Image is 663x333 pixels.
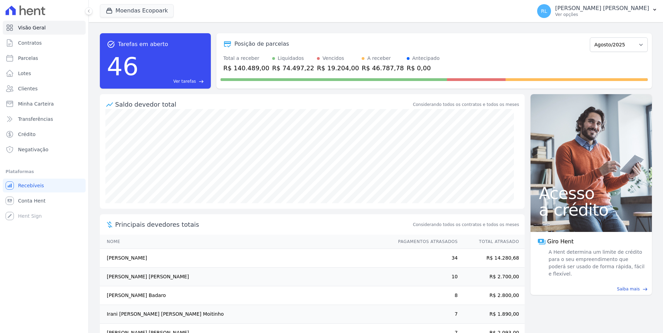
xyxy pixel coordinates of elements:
a: Minha Carteira [3,97,86,111]
a: Transferências [3,112,86,126]
span: Principais devedores totais [115,220,412,229]
span: A Hent determina um limite de crédito para o seu empreendimento que poderá ser usado de forma ráp... [547,249,645,278]
td: [PERSON_NAME] [100,249,391,268]
td: [PERSON_NAME] [PERSON_NAME] [100,268,391,286]
span: Recebíveis [18,182,44,189]
a: Parcelas [3,51,86,65]
a: Conta Hent [3,194,86,208]
span: Tarefas em aberto [118,40,168,48]
a: Clientes [3,82,86,96]
td: 8 [391,286,458,305]
span: task_alt [107,40,115,48]
span: Minha Carteira [18,100,54,107]
td: [PERSON_NAME] Badaro [100,286,391,305]
a: Visão Geral [3,21,86,35]
button: Moendas Ecopoark [100,4,174,17]
span: Conta Hent [18,197,45,204]
span: Contratos [18,39,42,46]
div: 46 [107,48,139,84]
span: Clientes [18,85,37,92]
a: Ver tarefas east [141,78,204,84]
span: east [199,79,204,84]
td: 34 [391,249,458,268]
div: R$ 19.204,00 [317,63,359,73]
div: R$ 74.497,22 [272,63,314,73]
a: Saiba mais east [535,286,648,292]
div: R$ 46.787,78 [362,63,404,73]
a: Lotes [3,66,86,80]
span: Acesso [539,185,644,201]
div: Saldo devedor total [115,100,412,109]
span: Considerando todos os contratos e todos os meses [413,222,519,228]
td: 10 [391,268,458,286]
span: Parcelas [18,55,38,62]
a: Negativação [3,143,86,156]
a: Crédito [3,127,86,141]
td: R$ 1.890,00 [458,305,525,324]
td: Irani [PERSON_NAME] [PERSON_NAME] Moitinho [100,305,391,324]
div: Vencidos [322,55,344,62]
div: A receber [367,55,391,62]
span: Lotes [18,70,31,77]
td: R$ 2.700,00 [458,268,525,286]
div: R$ 0,00 [407,63,440,73]
span: RL [541,9,547,13]
span: Ver tarefas [173,78,196,84]
span: Visão Geral [18,24,46,31]
div: Antecipado [412,55,440,62]
span: Transferências [18,116,53,123]
span: Crédito [18,131,36,138]
div: R$ 140.489,00 [223,63,269,73]
div: Plataformas [6,168,83,176]
span: east [643,287,648,292]
span: Saiba mais [617,286,640,292]
span: Giro Hent [547,237,574,246]
p: [PERSON_NAME] [PERSON_NAME] [555,5,649,12]
a: Contratos [3,36,86,50]
div: Total a receber [223,55,269,62]
span: a crédito [539,201,644,218]
th: Pagamentos Atrasados [391,235,458,249]
th: Total Atrasado [458,235,525,249]
p: Ver opções [555,12,649,17]
button: RL [PERSON_NAME] [PERSON_NAME] Ver opções [532,1,663,21]
td: R$ 14.280,68 [458,249,525,268]
td: 7 [391,305,458,324]
th: Nome [100,235,391,249]
span: Negativação [18,146,49,153]
a: Recebíveis [3,179,86,192]
div: Posição de parcelas [234,40,289,48]
div: Liquidados [278,55,304,62]
div: Considerando todos os contratos e todos os meses [413,101,519,108]
td: R$ 2.800,00 [458,286,525,305]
